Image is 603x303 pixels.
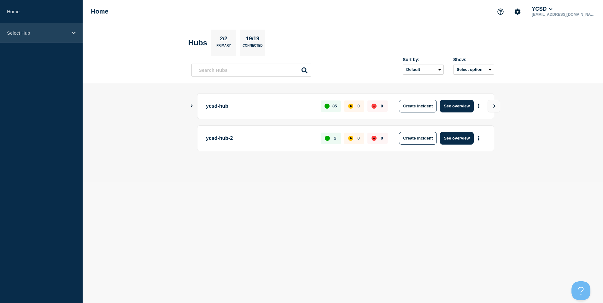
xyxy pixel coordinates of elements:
[494,5,507,18] button: Support
[372,136,377,141] div: down
[334,136,336,140] p: 2
[216,44,231,50] p: Primary
[348,136,353,141] div: affected
[206,132,313,145] p: ycsd-hub-2
[511,5,524,18] button: Account settings
[372,104,377,109] div: down
[381,104,383,108] p: 0
[475,132,483,144] button: More actions
[488,100,500,112] button: View
[357,136,360,140] p: 0
[7,30,67,36] p: Select Hub
[218,36,230,44] p: 2/2
[191,64,311,77] input: Search Hubs
[399,100,437,112] button: Create incident
[206,100,313,112] p: ycsd-hub
[91,8,108,15] h1: Home
[453,57,494,62] div: Show:
[332,104,337,108] p: 85
[440,132,473,145] button: See overview
[403,57,444,62] div: Sort by:
[530,6,554,12] button: YCSD
[381,136,383,140] p: 0
[190,104,193,108] button: Show Connected Hubs
[399,132,437,145] button: Create incident
[243,44,262,50] p: Connected
[325,136,330,141] div: up
[325,104,330,109] div: up
[440,100,473,112] button: See overview
[348,104,353,109] div: affected
[357,104,360,108] p: 0
[571,281,590,300] iframe: Help Scout Beacon - Open
[475,100,483,112] button: More actions
[530,12,596,17] p: [EMAIL_ADDRESS][DOMAIN_NAME]
[243,36,262,44] p: 19/19
[188,38,207,47] h2: Hubs
[403,65,444,75] select: Sort by
[453,65,494,75] button: Select option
